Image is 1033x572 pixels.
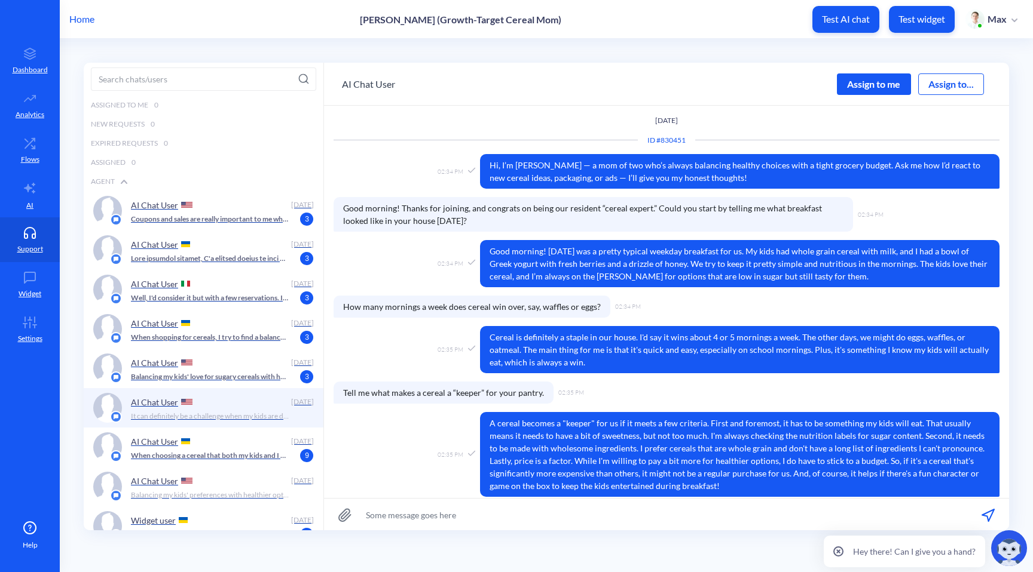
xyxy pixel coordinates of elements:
p: Test AI chat [822,13,870,25]
img: UA [181,438,190,444]
span: 3 [300,331,313,344]
input: Some message goes here [324,499,1009,531]
a: platform iconAI Chat User [DATE]Balancing my kids' preferences with healthier options can be a bi... [84,467,323,506]
p: AI Chat User [131,239,178,250]
img: US [181,478,192,484]
span: 02:34 PM [438,259,463,268]
span: 9 [300,449,313,462]
img: user photo [965,10,985,29]
div: Assign to me [837,73,911,95]
p: AI Chat User [131,200,178,210]
img: platform icon [110,371,122,383]
button: Assign to... [918,73,984,95]
img: IT [181,281,190,287]
img: platform icon [110,214,122,226]
div: [DATE] [290,515,314,525]
a: platform iconAI Chat User [DATE]Balancing my kids' love for sugary cereals with healthier options... [84,349,323,388]
span: 3 [300,370,313,383]
span: Tell me what makes a cereal a “keeper” for your pantry. [334,382,554,404]
img: UA [179,517,188,523]
span: 3 [300,252,313,265]
p: AI [26,200,33,211]
p: AI Chat User [131,436,178,447]
img: copilot-icon.svg [991,530,1027,566]
p: Widget user [131,515,176,525]
div: [DATE] [290,318,314,328]
span: 02:35 PM [438,450,463,459]
span: 12 [300,528,313,541]
div: [DATE] [290,436,314,447]
img: US [181,399,192,405]
div: Expired Requests [84,134,323,153]
span: Good morning! [DATE] was a pretty typical weekday breakfast for us. My kids had whole grain cerea... [480,240,1000,287]
span: 02:35 PM [558,388,584,397]
a: platform iconAI Chat User [DATE]When shopping for cereals, I try to find a balance between what m... [84,309,323,349]
img: US [181,202,192,208]
img: UA [181,241,190,247]
p: Hey there! Can I give you a hand? [853,545,976,558]
a: platform iconAI Chat User [DATE]Lore ipsumdol sitamet, C'a elitsed doeius te inci u laboree dolor... [84,230,323,270]
img: platform icon [110,332,122,344]
span: 02:34 PM [615,302,641,311]
a: Test widget [889,6,955,33]
span: Cereal is definitely a staple in our house. I'd say it wins about 4 or 5 mornings a week. The oth... [480,326,1000,373]
p: Max [988,13,1007,26]
span: 0 [164,138,168,149]
span: A cereal becomes a "keeper" for us if it meets a few criteria. First and foremost, it has to be s... [480,412,1000,497]
div: [DATE] [290,239,314,250]
input: Search chats/users [91,67,316,91]
div: Agent [84,172,323,191]
span: 3 [300,291,313,305]
span: 0 [151,119,155,130]
a: platform iconAI Chat User [DATE]Coupons and sales are really important to me when choosing which ... [84,191,323,230]
p: Dashboard [13,64,48,75]
button: user photoMax [959,8,1023,30]
span: 02:34 PM [438,167,463,176]
p: AI Chat User [131,397,178,407]
p: AI Chat User [131,279,178,289]
div: [DATE] [290,475,314,486]
p: Balancing my kids' preferences with healthier options can be a bit tricky. When they want sugary ... [131,490,289,500]
div: [DATE] [290,278,314,289]
img: platform icon [110,490,122,502]
button: Test AI chat [812,6,879,33]
a: platform iconAI Chat User [DATE]It can definitely be a challenge when my kids are drawn to the br... [84,388,323,428]
span: Hi, I’m [PERSON_NAME] — a mom of two who’s always balancing healthy choices with a tight grocery ... [480,154,1000,189]
span: How many mornings a week does cereal win over, say, waffles or eggs? [334,296,610,318]
img: US [181,359,192,365]
div: Assigned to me [84,96,323,115]
p: Support [17,244,43,254]
p: Well, I'd consider it but with a few reservations. I try to limit the amount of sugar my kids con... [131,293,289,303]
p: Coupons and sales are really important to me when choosing which cereal to buy. With two growing ... [131,214,289,225]
div: [DATE] [290,396,314,407]
img: platform icon [110,253,122,265]
p: Balancing my kids' love for sugary cereals with healthier options can be a bit tricky. I try to c... [131,371,289,382]
span: 3 [300,213,313,226]
div: [DATE] [290,199,314,210]
span: Good morning! Thanks for joining, and congrats on being our resident “cereal expert.” Could you s... [334,197,853,232]
div: [DATE] [290,357,314,368]
p: AI Chat User [131,476,178,486]
a: platform iconAI Chat User [DATE]Well, I'd consider it but with a few reservations. I try to limit... [84,270,323,309]
p: AI Chat User [131,318,178,328]
p: AI Chat User [131,358,178,368]
img: UA [181,320,190,326]
p: It can definitely be a challenge when my kids are drawn to the brightly colored, sugary cereals t... [131,411,289,422]
span: 0 [132,157,136,168]
span: Help [23,540,38,551]
p: Test widget [898,13,945,25]
a: platform iconWidget user [DATE]As a mom, I think it's important that the packaging appeals to kid... [84,506,323,546]
p: Settings [18,333,42,344]
p: When choosing a cereal that both my kids and I will enjoy, I look for a few key things. First, I ... [131,450,289,461]
p: [PERSON_NAME] (Growth-Target Cereal Mom) [360,14,561,25]
img: platform icon [110,450,122,462]
p: When shopping for cereals, I try to find a balance between what my kids find tasty and what I con... [131,332,289,343]
span: 02:34 PM [858,210,884,219]
p: Flows [21,154,39,165]
div: Conversation ID [638,135,695,146]
a: platform iconAI Chat User [DATE]When choosing a cereal that both my kids and I will enjoy, I look... [84,428,323,467]
div: Assigned [84,153,323,172]
img: platform icon [110,411,122,423]
div: New Requests [84,115,323,134]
